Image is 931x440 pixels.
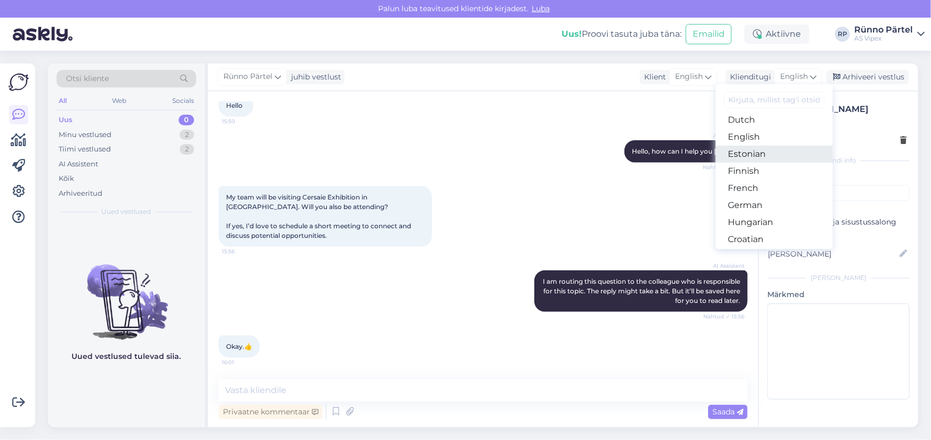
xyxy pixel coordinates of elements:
div: # gl1gcu52 [793,116,906,127]
span: I am routing this question to the colleague who is responsible for this topic. The reply might ta... [543,277,742,305]
div: Socials [170,94,196,108]
a: Hungarian [716,214,833,231]
div: Aktiivne [744,25,809,44]
div: Rünno Pärtel [854,26,913,34]
div: AS Vipex [854,34,913,43]
div: 2 [180,130,194,140]
div: Proovi tasuta juba täna: [561,28,681,41]
div: 0 [179,115,194,125]
span: 16:01 [222,358,262,366]
a: Estonian [716,146,833,163]
p: Uued vestlused tulevad siia. [72,351,181,362]
span: English [780,71,808,83]
div: Uus [59,115,73,125]
span: Hello, how can I help you [DATE]? [632,147,740,155]
span: 15:56 [222,247,262,255]
span: AI Assistent [704,132,744,140]
div: Tiimi vestlused [59,144,111,155]
div: Kõik [59,173,74,184]
p: Kliendi nimi [767,232,910,243]
div: Arhiveeritud [59,188,102,199]
button: Emailid [686,24,732,44]
div: Minu vestlused [59,130,111,140]
a: English [716,129,833,146]
span: Luba [528,4,553,13]
input: Lisa nimi [768,248,897,260]
span: 15:50 [222,117,262,125]
div: Privaatne kommentaar [219,405,323,419]
div: Klient [640,71,666,83]
input: Kirjuta, millist tag'i otsid [724,92,824,108]
p: Märkmed [767,289,910,300]
span: Okay.👍 [226,342,252,350]
span: English [675,71,703,83]
img: No chats [48,245,205,341]
a: Finnish [716,163,833,180]
span: Nähtud ✓ 15:56 [703,313,744,321]
div: Web [110,94,129,108]
div: [PERSON_NAME] [767,273,910,283]
div: RP [835,27,850,42]
span: Saada [712,407,743,417]
span: AI Assistent [704,262,744,270]
a: Rünno PärtelAS Vipex [854,26,925,43]
a: Croatian [716,231,833,248]
span: Hello [226,101,243,109]
a: French [716,180,833,197]
div: AI Assistent [59,159,98,170]
span: Otsi kliente [66,73,109,84]
a: Dutch [716,111,833,129]
b: Uus! [561,29,582,39]
span: My team will be visiting Cersaie Exhibition in [GEOGRAPHIC_DATA]. Will you also be attending? If ... [226,193,413,239]
img: Askly Logo [9,72,29,92]
div: Kliendi info [767,156,910,165]
span: Uued vestlused [102,207,151,217]
div: Klienditugi [726,71,771,83]
div: [PERSON_NAME] [793,103,906,116]
div: Arhiveeri vestlus [826,70,909,84]
span: Rünno Pärtel [223,71,272,83]
div: 2 [180,144,194,155]
a: German [716,197,833,214]
p: Kliendi tag'id [767,172,910,183]
div: juhib vestlust [287,71,341,83]
input: Lisa tag [767,185,910,201]
p: Facebooki leht [767,205,910,217]
div: All [57,94,69,108]
span: Nähtud ✓ 15:50 [703,163,744,171]
p: VIPEX viimistlus- ja sisustussalong [767,217,910,228]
